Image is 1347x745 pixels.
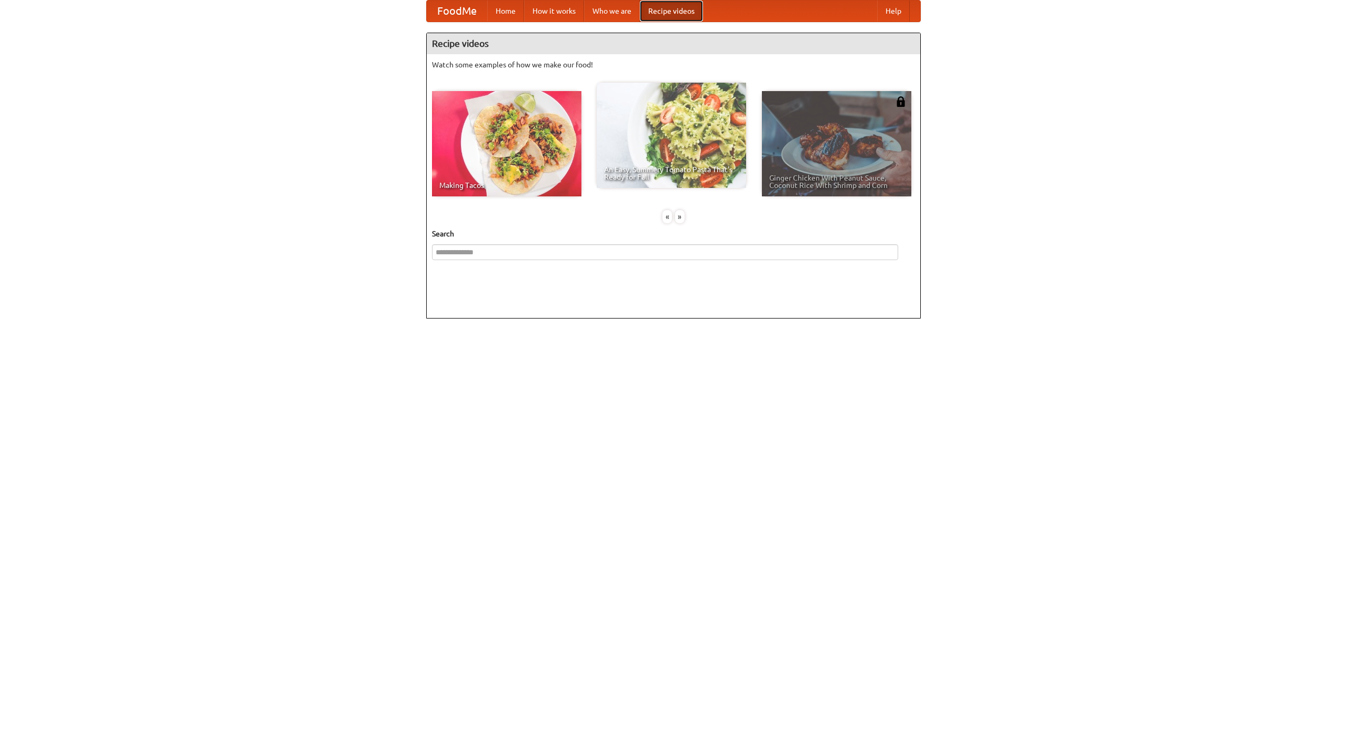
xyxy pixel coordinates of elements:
div: » [675,210,685,223]
a: An Easy, Summery Tomato Pasta That's Ready for Fall [597,83,746,188]
a: Making Tacos [432,91,581,196]
span: Making Tacos [439,182,574,189]
a: FoodMe [427,1,487,22]
h4: Recipe videos [427,33,920,54]
a: How it works [524,1,584,22]
p: Watch some examples of how we make our food! [432,59,915,70]
h5: Search [432,229,915,239]
div: « [662,210,672,223]
span: An Easy, Summery Tomato Pasta That's Ready for Fall [604,166,739,181]
img: 483408.png [896,96,906,107]
a: Help [877,1,910,22]
a: Home [487,1,524,22]
a: Recipe videos [640,1,703,22]
a: Who we are [584,1,640,22]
